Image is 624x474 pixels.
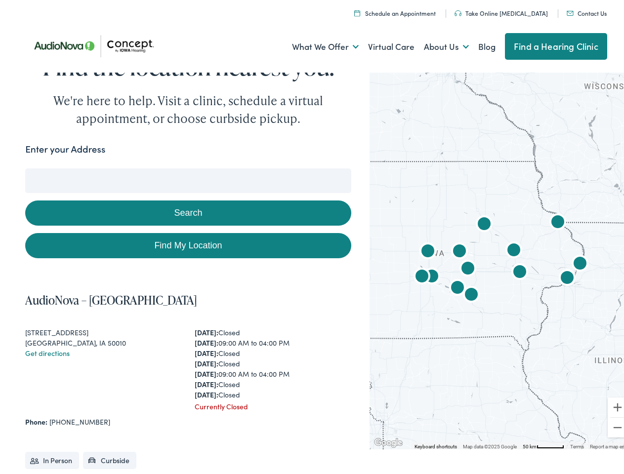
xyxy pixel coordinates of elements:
strong: [DATE]: [195,345,218,355]
a: Virtual Care [368,26,415,62]
div: Concept by Iowa Hearing by AudioNova [456,255,480,278]
strong: [DATE]: [195,335,218,345]
div: Concept by Iowa Hearing by AudioNova [459,281,483,305]
div: AudioNova [508,258,532,282]
strong: Phone: [25,414,47,424]
div: AudioNova [502,237,526,260]
span: 50 km [523,441,537,446]
div: [STREET_ADDRESS] [25,324,182,335]
input: Enter your address or zip code [25,165,351,190]
div: [GEOGRAPHIC_DATA], IA 50010 [25,335,182,345]
div: AudioNova [568,250,592,274]
div: Closed 09:00 AM to 04:00 PM Closed Closed 09:00 AM to 04:00 PM Closed Closed [195,324,351,397]
strong: [DATE]: [195,324,218,334]
a: Find My Location [25,230,351,255]
a: Schedule an Appointment [354,6,436,14]
h1: Find the location nearest you. [25,49,351,77]
div: AudioNova [472,210,496,234]
img: A calendar icon to schedule an appointment at Concept by Iowa Hearing. [354,7,360,13]
div: AudioNova [448,237,471,261]
li: In Person [25,449,79,466]
button: Keyboard shortcuts [415,440,457,447]
img: utility icon [567,8,574,13]
a: Open this area in Google Maps (opens a new window) [372,434,405,446]
li: Curbside [83,449,136,466]
div: Currently Closed [195,398,351,409]
strong: [DATE]: [195,376,218,386]
div: AudioNova [410,263,434,286]
div: Concept by Iowa Hearing by AudioNova [416,237,440,261]
a: AudioNova – [GEOGRAPHIC_DATA] [25,289,197,305]
img: utility icon [455,7,461,13]
a: Terms (opens in new tab) [570,441,584,446]
span: Map data ©2025 Google [463,441,517,446]
div: AudioNova [555,264,579,288]
strong: [DATE]: [195,355,218,365]
a: What We Offer [292,26,359,62]
div: Concept by Iowa Hearing by AudioNova [546,208,570,232]
a: [PHONE_NUMBER] [49,414,110,424]
img: Google [372,434,405,446]
div: Concept by Iowa Hearing by AudioNova [446,274,469,298]
button: Search [25,197,351,223]
div: We're here to help. Visit a clinic, schedule a virtual appointment, or choose curbside pickup. [30,89,346,124]
strong: [DATE]: [195,387,218,396]
label: Enter your Address [25,139,105,154]
button: Map Scale: 50 km per 52 pixels [520,439,567,446]
a: Get directions [25,345,70,355]
strong: [DATE]: [195,366,218,376]
a: Take Online [MEDICAL_DATA] [455,6,548,14]
a: Contact Us [567,6,607,14]
div: AudioNova [420,263,444,286]
a: About Us [424,26,469,62]
a: Find a Hearing Clinic [505,30,607,57]
a: Blog [478,26,496,62]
